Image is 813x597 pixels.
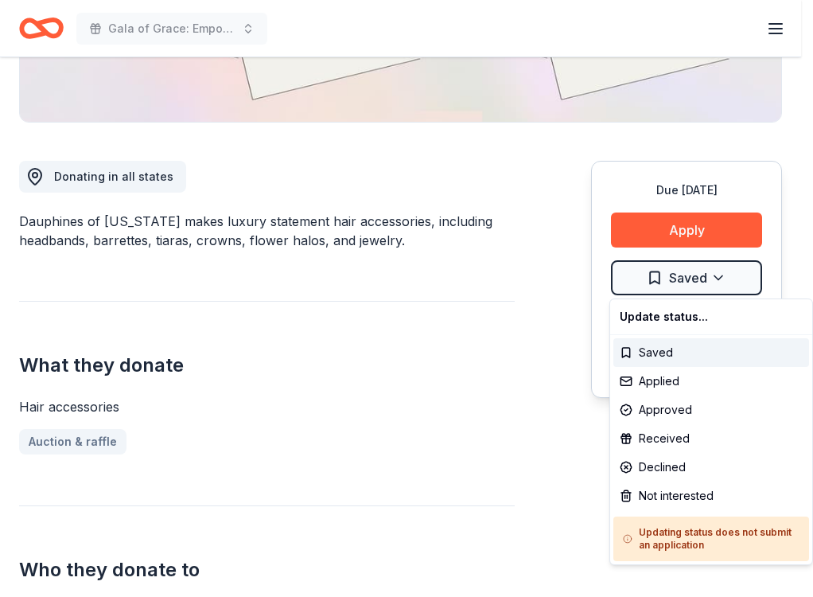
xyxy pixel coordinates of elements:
[613,453,809,482] div: Declined
[613,424,809,453] div: Received
[613,302,809,331] div: Update status...
[613,338,809,367] div: Saved
[613,367,809,396] div: Applied
[613,482,809,510] div: Not interested
[613,396,809,424] div: Approved
[108,19,235,38] span: Gala of Grace: Empowering Futures for El Porvenir
[623,526,799,552] h5: Updating status does not submit an application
